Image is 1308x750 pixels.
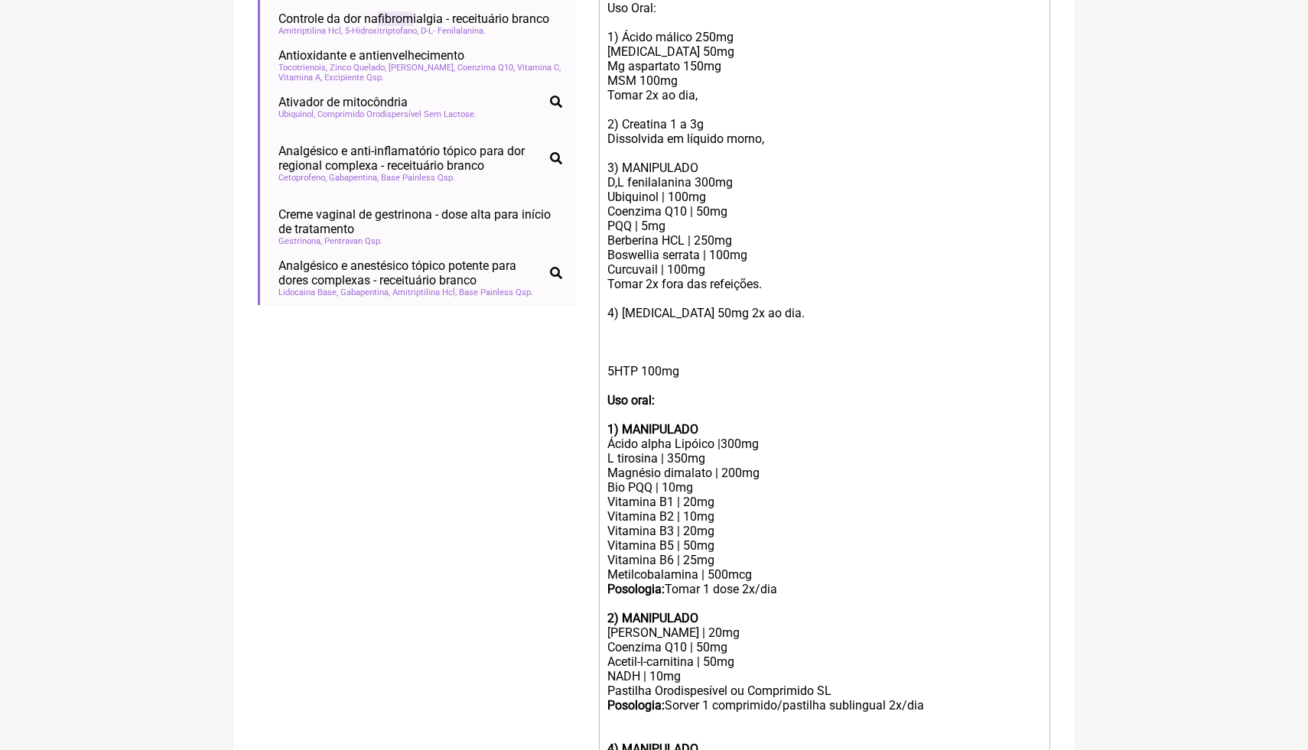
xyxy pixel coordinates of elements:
[278,95,408,109] span: Ativador de mitocôndria
[278,258,544,287] span: Analgésico e anestésico tópico potente para dores complexas - receituário branco
[345,26,418,36] span: 5-Hidroxitriptofano
[278,11,549,26] span: Controle da dor na ialgia - receituário branco
[378,11,413,26] span: fibrom
[278,109,315,119] span: Ubiquinol
[329,173,379,183] span: Gabapentina
[607,698,665,713] strong: Posologia:
[324,73,384,83] span: Excipiente Qsp
[278,144,544,173] span: Analgésico e anti-inflamatório tópico para dor regional complexa - receituário branco
[278,63,327,73] span: Tocotrienois
[278,26,343,36] span: Amitriptilina Hcl
[607,335,1042,742] div: 5HTP 100mg Ácido alpha Lipóico |300mg L tirosina | 350mg Magnésio dimalato | 200mg Bio PQQ | 10mg...
[607,582,665,596] strong: Posologia:
[340,287,390,297] span: Gabapentina
[278,73,322,83] span: Vitamina A
[317,109,477,119] span: Comprimido Orodispersível Sem Lactose
[278,236,322,246] span: Gestrinona
[278,207,562,236] span: Creme vaginal de gestrinona - dose alta para início de tratamento
[278,48,464,63] span: Antioxidante e antienvelhecimento
[517,63,561,73] span: Vitamina C
[381,173,455,183] span: Base Painless Qsp
[459,287,533,297] span: Base Painless Qsp
[392,287,457,297] span: Amitriptilina Hcl
[607,393,698,437] strong: Uso oral: 1) MANIPULADO
[330,63,386,73] span: Zinco Quelado
[421,26,486,36] span: D-L- Fenilalanina
[457,63,515,73] span: Coenzima Q10
[278,287,338,297] span: Lidocaina Base
[607,611,698,625] strong: 2) MANIPULADO
[278,173,327,183] span: Cetoprofeno
[607,1,1042,335] div: Uso Oral: 1) Ácido málico 250mg [MEDICAL_DATA] 50mg Mg aspartato 150mg MSM 100mg Tomar 2x ao dia,...
[389,63,455,73] span: [PERSON_NAME]
[324,236,382,246] span: Pentravan Qsp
